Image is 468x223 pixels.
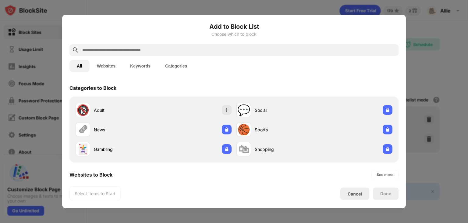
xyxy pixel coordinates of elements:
div: Cancel [348,191,362,196]
div: Choose which to block [69,32,399,37]
button: Categories [158,60,194,72]
div: News [94,126,154,133]
div: See more [377,172,393,178]
div: Adult [94,107,154,113]
div: 🏀 [237,123,250,136]
div: 🔞 [76,104,89,116]
div: Websites to Block [69,172,112,178]
div: Gambling [94,146,154,152]
div: Select Items to Start [75,191,115,197]
div: 🛍 [239,143,249,155]
div: Categories to Block [69,85,116,91]
div: 🗞 [78,123,88,136]
div: Done [380,191,391,196]
button: Keywords [123,60,158,72]
div: Shopping [255,146,314,152]
h6: Add to Block List [69,22,399,31]
div: Sports [255,126,314,133]
div: 💬 [237,104,250,116]
div: Social [255,107,314,113]
div: 🃏 [76,143,89,155]
img: search.svg [72,46,79,54]
button: Websites [90,60,123,72]
button: All [69,60,90,72]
